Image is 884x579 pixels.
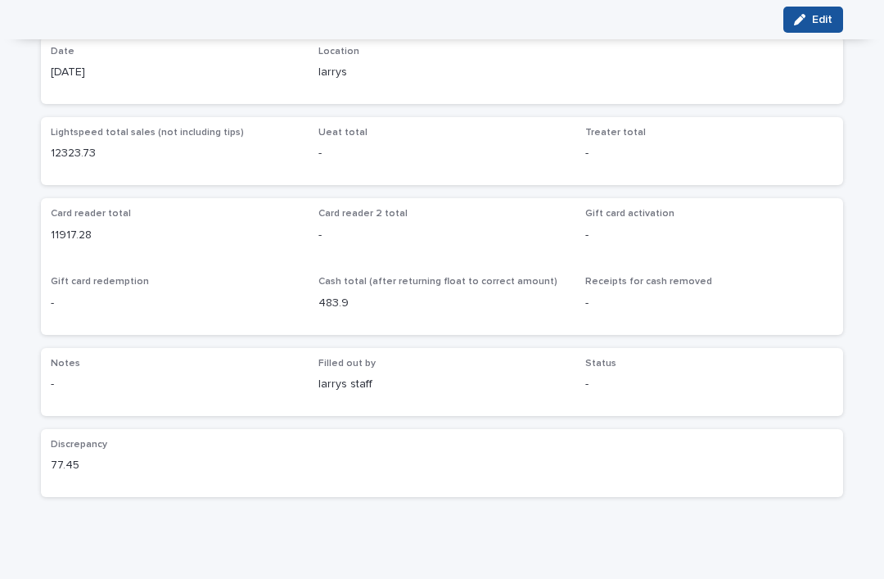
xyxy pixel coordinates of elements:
[318,209,408,219] span: Card reader 2 total
[51,64,299,81] p: [DATE]
[318,295,566,312] p: 483.9
[51,209,131,219] span: Card reader total
[585,295,833,312] p: -
[318,277,557,287] span: Cash total (after returning float to correct amount)
[51,440,107,450] span: Discrepancy
[51,457,299,474] p: 77.45
[51,376,299,393] p: -
[51,128,244,138] span: Lightspeed total sales (not including tips)
[585,227,833,244] p: -
[585,376,833,393] p: -
[51,277,149,287] span: Gift card redemption
[318,145,566,162] p: -
[585,359,616,369] span: Status
[51,145,299,162] p: 12323.73
[318,376,566,393] p: larrys staff
[318,227,566,244] p: -
[783,7,843,33] button: Edit
[51,359,80,369] span: Notes
[812,14,832,25] span: Edit
[585,209,674,219] span: Gift card activation
[318,359,376,369] span: Filled out by
[51,295,299,312] p: -
[318,64,566,81] p: larrys
[585,145,833,162] p: -
[585,277,712,287] span: Receipts for cash removed
[318,47,359,57] span: Location
[51,47,74,57] span: Date
[585,128,646,138] span: Treater total
[51,227,299,244] p: 11917.28
[318,128,368,138] span: Ueat total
